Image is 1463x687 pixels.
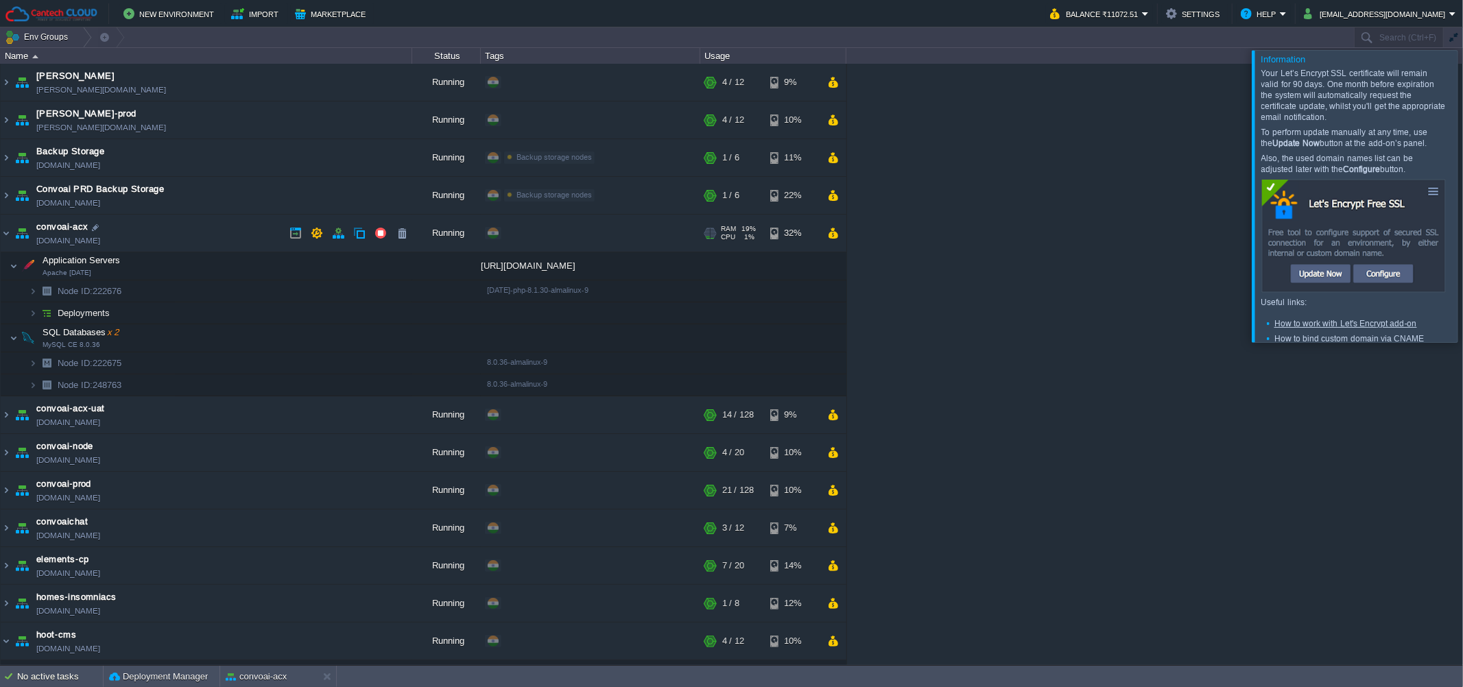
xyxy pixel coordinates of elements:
img: AMDAwAAAACH5BAEAAAAALAAAAAABAAEAAAICRAEAOw== [12,623,32,660]
div: Running [412,623,481,660]
img: AMDAwAAAACH5BAEAAAAALAAAAAABAAEAAAICRAEAOw== [12,472,32,509]
div: [URL][DOMAIN_NAME] [481,252,700,280]
a: [DOMAIN_NAME] [36,234,100,248]
img: AMDAwAAAACH5BAEAAAAALAAAAAABAAEAAAICRAEAOw== [29,280,37,302]
a: [DOMAIN_NAME] [36,642,100,655]
span: hoot-cms [36,628,76,642]
a: homes-insomniacs [36,590,117,604]
span: [PERSON_NAME] [36,69,115,83]
img: AMDAwAAAACH5BAEAAAAALAAAAAABAAEAAAICRAEAOw== [1,509,12,546]
div: 3 / 12 [722,509,744,546]
span: [DOMAIN_NAME] [36,158,100,172]
div: Running [412,547,481,584]
a: convoai-acx [36,220,88,234]
img: AMDAwAAAACH5BAEAAAAALAAAAAABAAEAAAICRAEAOw== [1,177,12,214]
img: AMDAwAAAACH5BAEAAAAALAAAAAABAAEAAAICRAEAOw== [1,585,12,622]
img: AMDAwAAAACH5BAEAAAAALAAAAAABAAEAAAICRAEAOw== [12,215,32,252]
img: AMDAwAAAACH5BAEAAAAALAAAAAABAAEAAAICRAEAOw== [37,302,56,324]
span: 8.0.36-almalinux-9 [487,358,547,366]
span: 1% [741,233,754,241]
p: Useful links: [1261,297,1447,308]
span: Information [1261,54,1306,64]
a: [DOMAIN_NAME] [36,491,100,505]
a: Load Balancer [41,663,102,673]
a: convoai-prod [36,477,91,491]
p: Your Let’s Encrypt SSL certificate will remain valid for 90 days. One month before expiration the... [1261,68,1447,123]
button: Marketplace [295,5,370,22]
img: AMDAwAAAACH5BAEAAAAALAAAAAABAAEAAAICRAEAOw== [12,585,32,622]
p: Also, the used domain names list can be adjusted later with the button. [1261,153,1447,175]
img: AMDAwAAAACH5BAEAAAAALAAAAAABAAEAAAICRAEAOw== [1,215,12,252]
span: SQL Databases [41,326,121,338]
button: [EMAIL_ADDRESS][DOMAIN_NAME] [1304,5,1449,22]
span: 8.0.36-almalinux-9 [487,380,547,388]
div: 9% [770,64,815,101]
div: 1 / 6 [722,139,739,176]
span: 248763 [56,379,123,391]
strong: Update Now [1273,138,1320,148]
span: [PERSON_NAME]-prod [36,107,136,121]
div: 7% [770,509,815,546]
div: 4 / 20 [722,434,744,471]
img: AMDAwAAAACH5BAEAAAAALAAAAAABAAEAAAICRAEAOw== [12,509,32,546]
a: [DOMAIN_NAME] [36,453,100,467]
img: AMDAwAAAACH5BAEAAAAALAAAAAABAAEAAAICRAEAOw== [1,547,12,584]
div: 14 / 128 [722,396,754,433]
span: Node ID: [58,358,93,368]
span: convoai-node [36,439,93,453]
span: [DOMAIN_NAME] [36,196,100,210]
a: Node ID:222676 [56,285,123,297]
a: Application ServersApache [DATE] [41,255,122,265]
span: Node ID: [58,380,93,390]
div: 32% [770,215,815,252]
div: 10% [770,101,815,138]
button: Balance ₹11072.51 [1050,5,1142,22]
a: convoai-acx-uat [36,402,105,415]
img: Let's encrypt addon configuration [1261,179,1447,293]
div: Running [412,434,481,471]
img: AMDAwAAAACH5BAEAAAAALAAAAAABAAEAAAICRAEAOw== [37,374,56,396]
span: Backup storage nodes [516,153,592,161]
div: 9% [770,396,815,433]
img: AMDAwAAAACH5BAEAAAAALAAAAAABAAEAAAICRAEAOw== [10,252,18,280]
div: Status [413,48,480,64]
div: 10% [770,623,815,660]
div: 1 / 6 [722,177,739,214]
div: Running [412,215,481,252]
a: Node ID:248763 [56,379,123,391]
img: AMDAwAAAACH5BAEAAAAALAAAAAABAAEAAAICRAEAOw== [32,55,38,58]
img: AMDAwAAAACH5BAEAAAAALAAAAAABAAEAAAICRAEAOw== [19,324,38,352]
a: Convoai PRD Backup Storage [36,182,164,196]
span: [DATE]-php-8.1.30-almalinux-9 [487,286,588,294]
span: Backup storage nodes [516,191,592,199]
span: MySQL CE 8.0.36 [43,341,100,349]
button: convoai-acx [226,670,287,684]
img: AMDAwAAAACH5BAEAAAAALAAAAAABAAEAAAICRAEAOw== [1,434,12,471]
img: AMDAwAAAACH5BAEAAAAALAAAAAABAAEAAAICRAEAOw== [12,547,32,584]
div: 21 / 128 [722,472,754,509]
img: AMDAwAAAACH5BAEAAAAALAAAAAABAAEAAAICRAEAOw== [37,280,56,302]
img: Cantech Cloud [5,5,98,23]
div: Running [412,472,481,509]
div: Running [412,64,481,101]
a: [PERSON_NAME][DOMAIN_NAME] [36,121,166,134]
a: How to bind custom domain via CNAME [1274,334,1425,343]
a: [DOMAIN_NAME] [36,415,100,429]
a: [DOMAIN_NAME] [36,604,100,618]
button: New Environment [123,5,218,22]
a: Deployments [56,307,112,319]
img: AMDAwAAAACH5BAEAAAAALAAAAAABAAEAAAICRAEAOw== [29,302,37,324]
div: Running [412,509,481,546]
a: elements-cp [36,553,89,566]
p: To perform update manually at any time, use the button at the add-on’s panel. [1261,127,1447,149]
span: Node ID: [58,286,93,296]
a: [PERSON_NAME][DOMAIN_NAME] [36,83,166,97]
div: 4 / 12 [722,101,744,138]
img: AMDAwAAAACH5BAEAAAAALAAAAAABAAEAAAICRAEAOw== [12,177,32,214]
img: AMDAwAAAACH5BAEAAAAALAAAAAABAAEAAAICRAEAOw== [29,374,37,396]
